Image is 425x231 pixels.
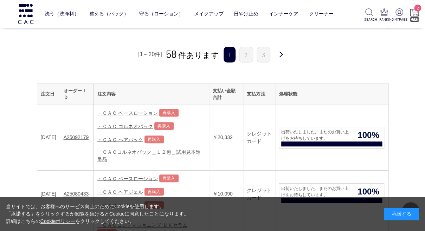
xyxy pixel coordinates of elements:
a: ・ＣＡＣ ヘアパック [97,137,143,142]
th: 注文内容 [94,84,209,105]
td: [DATE] [37,105,60,170]
td: ￥20,332 [209,105,243,170]
a: 日やけ止め [234,6,258,22]
a: インナーケア [269,6,298,22]
a: ・ＣＡＣ ヘアジェル [97,189,143,194]
a: A25080433 [64,191,89,197]
span: 出荷いたしました。またのお買い上げをお待ちしています。 [279,185,353,198]
a: 再購入 [154,122,174,130]
a: 出荷いたしました。またのお買い上げをお待ちしています。 100% [279,183,384,205]
a: 再購入 [144,188,164,196]
div: 当サイトでは、お客様へのサービス向上のためにCookieを使用します。 「承諾する」をクリックするか閲覧を続けるとCookieに同意したことになります。 詳細はこちらの をクリックしてください。 [6,203,189,225]
p: CART [410,17,419,22]
a: メイクアップ [194,6,224,22]
span: 出荷いたしました。またのお買い上げをお待ちしています。 [279,129,353,141]
a: ・ＣＡＣ ベースローション [97,110,158,115]
a: 出荷いたしました。またのお買い上げをお待ちしています。 100% [279,127,384,148]
a: MYPAGE [394,8,404,22]
a: クリーナー [309,6,334,22]
span: 2 [414,5,421,12]
span: 1 [224,47,236,62]
span: 100% [353,185,384,198]
span: 件あります [166,51,219,60]
img: logo [17,4,34,24]
a: ・ＣＡＣ コルネオパック [97,123,153,129]
td: クレジットカード [243,105,275,170]
p: MYPAGE [394,17,404,22]
div: ・ＣＡＣコルネオパック＿１２包＿試用見本進呈品 [97,148,205,163]
th: 支払方法 [243,84,275,105]
th: 処理状態 [275,84,388,105]
p: SEARCH [364,17,374,22]
a: 2 [239,47,253,62]
a: 再購入 [144,136,164,143]
div: [1～20件] [137,49,163,60]
span: 100% [353,129,384,141]
a: 守る（ローション） [139,6,183,22]
th: オーダーＩＤ [60,84,94,105]
a: 整える（パック） [89,6,129,22]
a: 次 [274,47,288,63]
a: RANKING [379,8,389,22]
a: 3 [257,47,270,62]
th: 支払い金額合計 [209,84,243,105]
a: Cookieポリシー [40,218,76,224]
a: 再購入 [159,109,179,117]
p: RANKING [379,17,389,22]
th: 注文日 [37,84,60,105]
div: 承諾する [384,208,419,220]
a: 洗う（洗浄料） [45,6,79,22]
td: ￥10,090 [209,170,243,218]
td: クレジットカード [243,170,275,218]
a: A25092179 [64,134,89,140]
td: [DATE] [37,170,60,218]
a: 2 CART [410,8,419,22]
a: ・ＣＡＣ ベースローション [97,176,158,181]
a: 再購入 [159,174,179,182]
a: SEARCH [364,8,374,22]
span: 58 [166,47,177,60]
